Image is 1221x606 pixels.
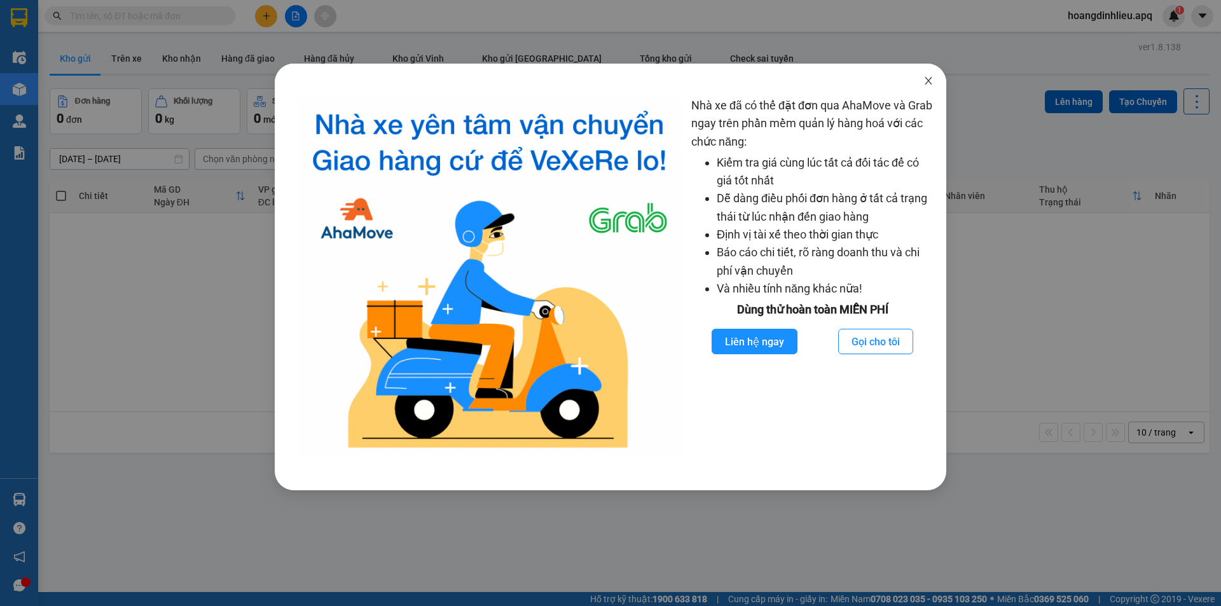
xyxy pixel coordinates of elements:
[717,244,934,280] li: Báo cáo chi tiết, rõ ràng doanh thu và chi phí vận chuyển
[923,76,934,86] span: close
[852,334,900,350] span: Gọi cho tôi
[691,301,934,319] div: Dùng thử hoàn toàn MIỄN PHÍ
[712,329,797,354] button: Liên hệ ngay
[691,97,934,458] div: Nhà xe đã có thể đặt đơn qua AhaMove và Grab ngay trên phần mềm quản lý hàng hoá với các chức năng:
[717,154,934,190] li: Kiểm tra giá cùng lúc tất cả đối tác để có giá tốt nhất
[717,189,934,226] li: Dễ dàng điều phối đơn hàng ở tất cả trạng thái từ lúc nhận đến giao hàng
[911,64,946,99] button: Close
[717,226,934,244] li: Định vị tài xế theo thời gian thực
[717,280,934,298] li: Và nhiều tính năng khác nữa!
[298,97,681,458] img: logo
[838,329,913,354] button: Gọi cho tôi
[725,334,784,350] span: Liên hệ ngay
